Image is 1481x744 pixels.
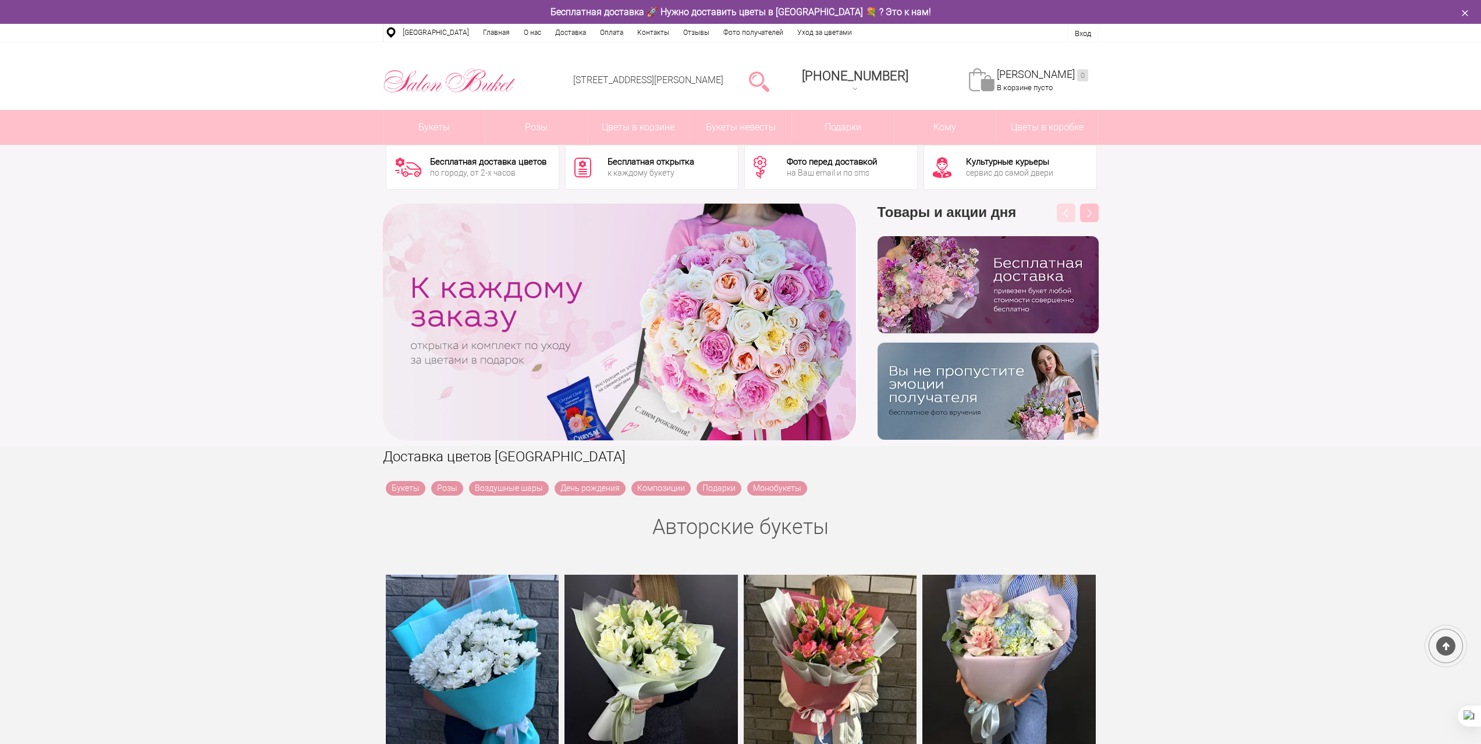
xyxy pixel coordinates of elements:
a: Букеты [383,110,485,145]
div: по городу, от 2-х часов [430,169,546,177]
img: Цветы Нижний Новгород [383,66,516,96]
div: Фото перед доставкой [787,158,877,166]
a: Главная [476,24,517,41]
a: Подарки [792,110,894,145]
span: Кому [894,110,996,145]
button: Next [1080,204,1099,222]
h3: Товары и акции дня [878,204,1099,236]
a: Розы [485,110,587,145]
a: Букеты [386,481,425,496]
a: Цветы в коробке [996,110,1098,145]
a: Воздушные шары [469,481,549,496]
div: на Ваш email и по sms [787,169,877,177]
span: [PHONE_NUMBER] [802,69,908,83]
a: [PERSON_NAME] [997,68,1088,81]
div: сервис до самой двери [966,169,1053,177]
a: Монобукеты [747,481,807,496]
img: v9wy31nijnvkfycrkduev4dhgt9psb7e.png.webp [878,343,1099,440]
a: Композиции [631,481,691,496]
div: Бесплатная открытка [608,158,694,166]
a: Авторские букеты [652,515,829,539]
a: День рождения [555,481,626,496]
a: Розы [431,481,463,496]
div: Культурные курьеры [966,158,1053,166]
a: Уход за цветами [790,24,859,41]
a: Вход [1075,29,1091,38]
a: Отзывы [676,24,716,41]
a: Оплата [593,24,630,41]
a: [STREET_ADDRESS][PERSON_NAME] [573,74,723,86]
a: Доставка [548,24,593,41]
a: Подарки [697,481,741,496]
a: Контакты [630,24,676,41]
a: Фото получателей [716,24,790,41]
a: [GEOGRAPHIC_DATA] [396,24,476,41]
ins: 0 [1077,69,1088,81]
div: к каждому букету [608,169,694,177]
a: Цветы в корзине [588,110,690,145]
div: Бесплатная доставка 🚀 Нужно доставить цветы в [GEOGRAPHIC_DATA] 💐 ? Это к нам! [374,6,1107,18]
span: В корзине пусто [997,83,1053,92]
img: hpaj04joss48rwypv6hbykmvk1dj7zyr.png.webp [878,236,1099,333]
a: Букеты невесты [690,110,791,145]
a: [PHONE_NUMBER] [795,65,915,98]
h1: Доставка цветов [GEOGRAPHIC_DATA] [383,446,1099,467]
a: О нас [517,24,548,41]
div: Бесплатная доставка цветов [430,158,546,166]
